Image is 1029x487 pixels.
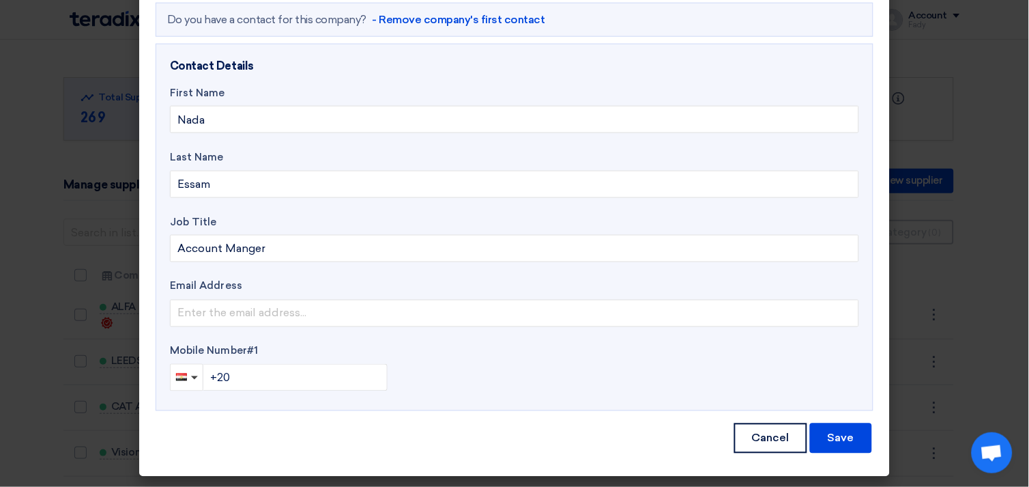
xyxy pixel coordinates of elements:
[170,344,859,359] label: Mobile Number #1
[972,432,1013,473] div: Open chat
[170,279,859,294] label: Email Address
[170,106,859,133] input: Enter your first name...
[372,12,545,28] a: - Remove company's first contact
[170,85,859,101] label: First Name
[170,214,859,230] label: Job Title
[170,150,859,165] label: Last Name
[810,423,872,454] button: Save
[734,423,807,454] button: Cancel
[170,235,859,262] input: Enter your job title..
[170,58,859,74] div: Contact Details
[156,3,873,37] div: Do you have a contact for this company?
[203,364,388,391] input: Enter your phone number...
[170,300,859,327] input: Enter the email address...
[170,171,859,198] input: Enter your last name..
